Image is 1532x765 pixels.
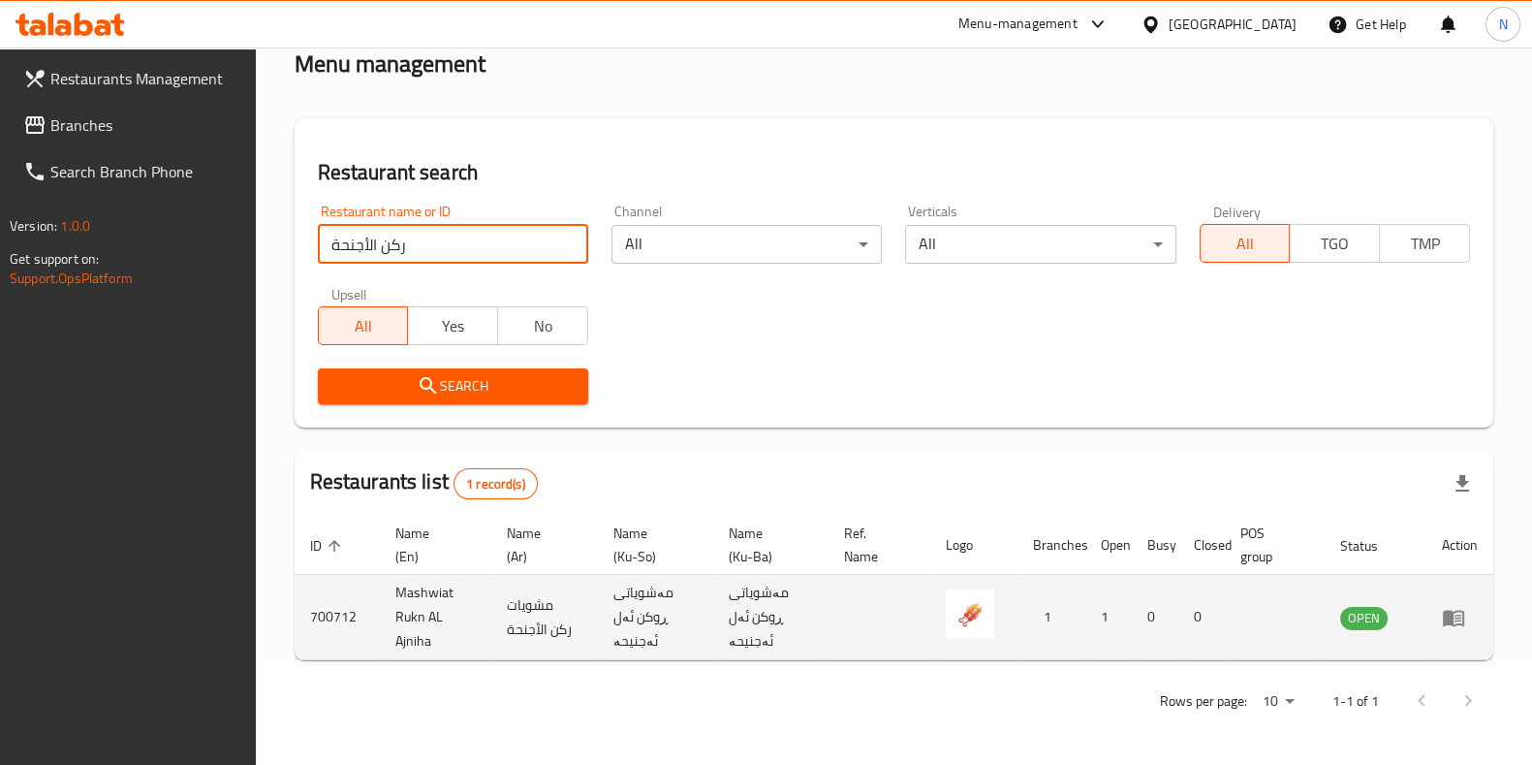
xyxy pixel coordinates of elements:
[958,13,1078,36] div: Menu-management
[1178,516,1225,575] th: Closed
[1085,516,1132,575] th: Open
[327,312,401,340] span: All
[1388,230,1462,258] span: TMP
[844,522,907,568] span: Ref. Name
[946,590,994,638] img: Mashwiat Rukn AL Ajniha
[1298,230,1372,258] span: TGO
[1017,575,1085,660] td: 1
[1442,606,1478,629] div: Menu
[454,475,537,494] span: 1 record(s)
[1332,689,1379,714] p: 1-1 of 1
[1379,224,1470,263] button: TMP
[295,48,485,80] h2: Menu management
[1426,516,1493,575] th: Action
[1178,575,1225,660] td: 0
[905,225,1175,264] div: All
[491,575,598,660] td: مشويات ركن الأجنحة
[598,575,713,660] td: مەشویاتی ڕوکن ئەل ئەجنیحە
[310,467,538,499] h2: Restaurants list
[318,368,588,404] button: Search
[10,213,57,239] span: Version:
[1017,516,1085,575] th: Branches
[50,160,240,183] span: Search Branch Phone
[1132,575,1178,660] td: 0
[318,306,409,345] button: All
[1213,205,1262,218] label: Delivery
[60,213,90,239] span: 1.0.0
[310,534,347,558] span: ID
[8,55,256,102] a: Restaurants Management
[729,522,805,568] span: Name (Ku-Ba)
[331,287,367,301] label: Upsell
[50,113,240,137] span: Branches
[1085,575,1132,660] td: 1
[506,312,580,340] span: No
[1289,224,1380,263] button: TGO
[497,306,588,345] button: No
[333,374,573,398] span: Search
[507,522,575,568] span: Name (Ar)
[1340,534,1403,558] span: Status
[10,266,133,291] a: Support.OpsPlatform
[1439,461,1485,507] div: Export file
[50,67,240,90] span: Restaurants Management
[407,306,498,345] button: Yes
[318,158,1470,187] h2: Restaurant search
[930,516,1017,575] th: Logo
[713,575,829,660] td: مەشویاتی ڕوکن ئەل ئەجنیحە
[1200,224,1291,263] button: All
[318,225,588,264] input: Search for restaurant name or ID..
[613,522,690,568] span: Name (Ku-So)
[8,148,256,195] a: Search Branch Phone
[1340,607,1388,630] div: OPEN
[1255,687,1301,717] div: Rows per page:
[1340,607,1388,629] span: OPEN
[1208,230,1283,258] span: All
[380,575,491,660] td: Mashwiat Rukn AL Ajniha
[1169,14,1297,35] div: [GEOGRAPHIC_DATA]
[1240,522,1301,568] span: POS group
[295,575,380,660] td: 700712
[453,468,538,499] div: Total records count
[1132,516,1178,575] th: Busy
[8,102,256,148] a: Branches
[1498,14,1507,35] span: N
[611,225,882,264] div: All
[395,522,468,568] span: Name (En)
[1160,689,1247,714] p: Rows per page:
[10,246,99,271] span: Get support on:
[416,312,490,340] span: Yes
[295,516,1493,660] table: enhanced table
